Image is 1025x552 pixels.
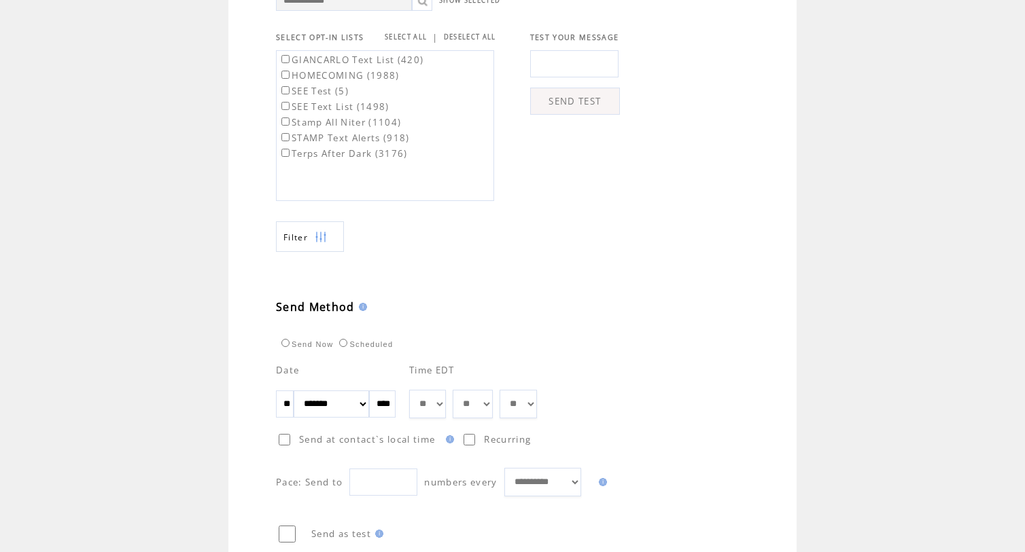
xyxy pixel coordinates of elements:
[355,303,367,311] img: help.gif
[276,364,299,376] span: Date
[279,100,389,113] label: SEE Text List (1498)
[371,530,383,538] img: help.gif
[279,85,349,97] label: SEE Test (5)
[279,116,401,128] label: Stamp All Niter (1104)
[281,55,290,63] input: GIANCARLO Text List (420)
[281,339,290,347] input: Send Now
[339,339,347,347] input: Scheduled
[484,433,531,445] span: Recurring
[432,31,438,43] span: |
[279,132,410,144] label: STAMP Text Alerts (918)
[595,478,607,486] img: help.gif
[279,69,400,81] label: HOMECOMING (1988)
[336,340,393,348] label: Scheduled
[276,476,343,488] span: Pace: Send to
[385,33,427,41] a: SELECT ALL
[283,232,308,243] span: Show filters
[278,340,333,348] label: Send Now
[409,364,455,376] span: Time EDT
[281,117,290,126] input: Stamp All Niter (1104)
[281,149,290,157] input: Terps After Dark (3176)
[279,147,408,160] label: Terps After Dark (3176)
[276,221,344,252] a: Filter
[530,88,620,115] a: SEND TEST
[315,222,327,253] img: filters.png
[276,33,364,42] span: SELECT OPT-IN LISTS
[276,299,355,314] span: Send Method
[442,435,454,443] img: help.gif
[279,54,423,66] label: GIANCARLO Text List (420)
[281,102,290,110] input: SEE Text List (1498)
[530,33,619,42] span: TEST YOUR MESSAGE
[281,71,290,79] input: HOMECOMING (1988)
[281,133,290,141] input: STAMP Text Alerts (918)
[424,476,497,488] span: numbers every
[281,86,290,94] input: SEE Test (5)
[311,528,371,540] span: Send as test
[299,433,435,445] span: Send at contact`s local time
[444,33,496,41] a: DESELECT ALL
